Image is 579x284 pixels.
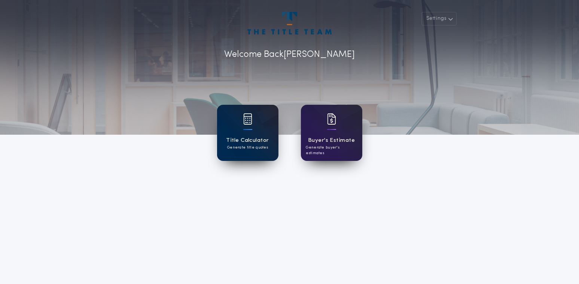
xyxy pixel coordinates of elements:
h1: Title Calculator [226,136,269,145]
p: Generate title quotes [227,145,268,150]
a: card iconTitle CalculatorGenerate title quotes [217,105,278,161]
h1: Buyer's Estimate [308,136,355,145]
img: card icon [327,113,336,125]
p: Generate buyer's estimates [306,145,357,156]
img: account-logo [247,12,331,34]
a: card iconBuyer's EstimateGenerate buyer's estimates [301,105,362,161]
button: Settings [421,12,457,25]
p: Welcome Back [PERSON_NAME] [224,48,355,61]
img: card icon [243,113,252,125]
